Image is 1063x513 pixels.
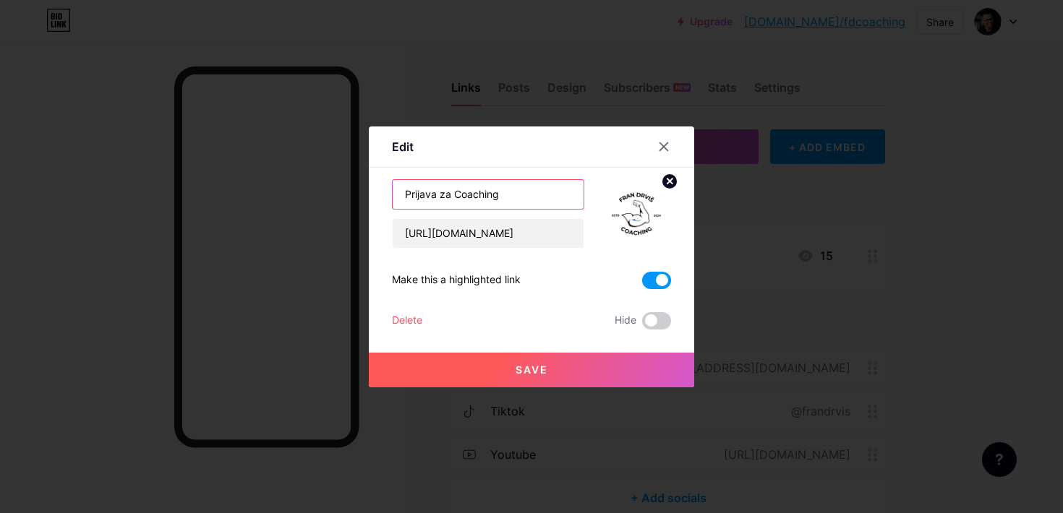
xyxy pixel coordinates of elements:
div: Make this a highlighted link [392,272,521,289]
div: Edit [392,138,414,155]
div: Delete [392,312,422,329]
input: Title [393,180,584,209]
button: Save [369,353,694,387]
img: link_thumbnail [602,179,671,249]
span: Hide [615,312,636,329]
input: URL [393,219,584,248]
span: Save [516,363,548,376]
